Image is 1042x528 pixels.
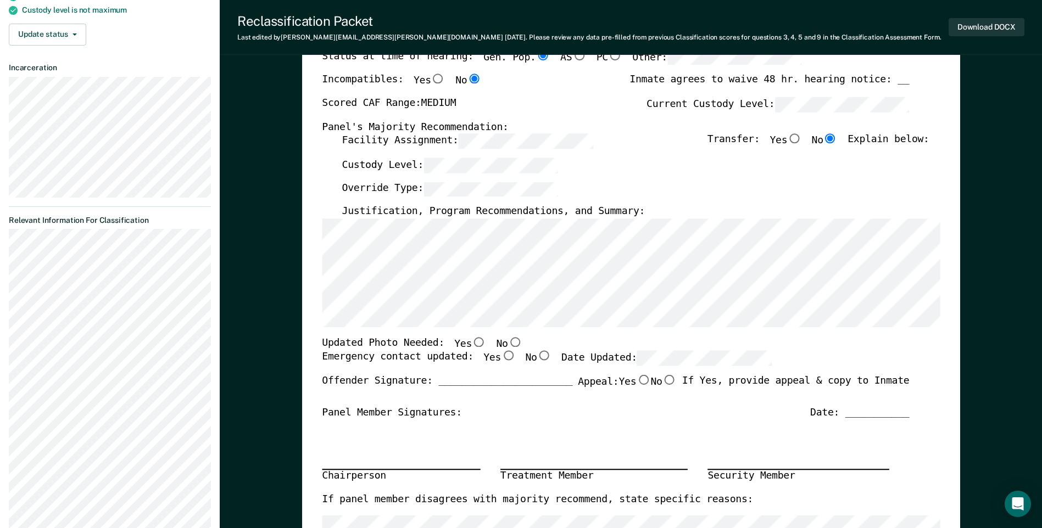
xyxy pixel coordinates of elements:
input: Override Type: [424,182,558,196]
div: Last edited by [PERSON_NAME][EMAIL_ADDRESS][PERSON_NAME][DOMAIN_NAME] . Please review any data pr... [237,33,941,41]
label: AS [560,50,586,65]
input: No [537,351,551,361]
label: No [650,375,676,389]
label: Yes [770,134,801,149]
label: Facility Assignment: [342,134,593,149]
div: Offender Signature: _______________________ If Yes, provide appeal & copy to Inmate [322,375,909,407]
label: Yes [454,337,486,351]
div: Panel's Majority Recommendation: [322,121,909,134]
div: Reclassification Packet [237,13,941,29]
dt: Incarceration [9,63,211,72]
label: Date Updated: [561,351,772,366]
span: maximum [92,5,127,14]
div: Custody level is not [22,5,211,15]
input: Yes [501,351,515,361]
input: Yes [636,375,650,385]
input: PC [608,50,622,60]
input: Facility Assignment: [458,134,593,149]
input: No [823,134,838,144]
div: Inmate agrees to waive 48 hr. hearing notice: __ [629,74,909,97]
button: Update status [9,24,86,46]
label: Current Custody Level: [647,97,909,112]
div: Date: ___________ [810,407,909,420]
input: AS [572,50,586,60]
label: PC [596,50,622,65]
label: Yes [483,351,515,366]
div: Open Intercom Messenger [1005,491,1031,517]
input: Other: [667,50,802,65]
input: Custody Level: [424,158,558,173]
input: Current Custody Level: [774,97,909,112]
div: Transfer: Explain below: [707,134,929,158]
input: Yes [431,74,445,84]
input: No [467,74,481,84]
div: Emergency contact updated: [322,351,772,375]
label: No [455,74,481,88]
label: Yes [618,375,650,389]
div: Incompatibles: [322,74,481,97]
div: Panel Member Signatures: [322,407,462,420]
label: Gen. Pop. [483,50,550,65]
label: Yes [414,74,445,88]
input: No [508,337,522,347]
div: Security Member [707,469,889,484]
label: No [525,351,551,366]
input: No [662,375,676,385]
label: No [496,337,522,351]
dt: Relevant Information For Classification [9,216,211,225]
label: Override Type: [342,182,558,196]
label: Scored CAF Range: MEDIUM [322,97,456,112]
label: If panel member disagrees with majority recommend, state specific reasons: [322,493,753,507]
div: Status at time of hearing: [322,50,802,75]
button: Download DOCX [949,18,1024,36]
div: Updated Photo Needed: [322,337,522,351]
label: Justification, Program Recommendations, and Summary: [342,206,645,219]
div: Treatment Member [500,469,688,484]
div: Chairperson [322,469,480,484]
label: Appeal: [578,375,677,398]
label: No [811,134,837,149]
input: Gen. Pop. [536,50,550,60]
input: Yes [787,134,801,144]
input: Yes [472,337,486,347]
label: Custody Level: [342,158,558,173]
span: [DATE] [505,33,526,41]
label: Other: [632,50,802,65]
input: Date Updated: [637,351,772,366]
